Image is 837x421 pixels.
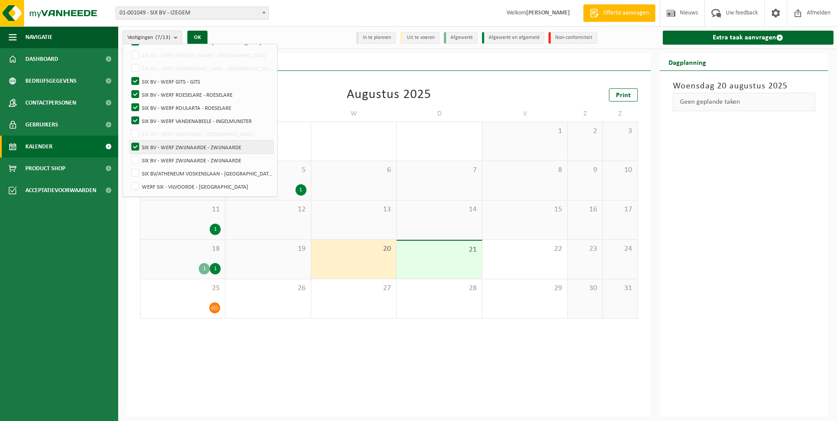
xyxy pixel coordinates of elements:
[130,127,273,140] label: SIX BV - WERF WESTWING - [GEOGRAPHIC_DATA]
[487,165,563,175] span: 8
[130,140,273,154] label: SIX BV - WERF ZWIJNAARDE - ZWIJNAARDE
[607,205,633,214] span: 17
[25,114,58,136] span: Gebruikers
[401,205,477,214] span: 14
[401,284,477,293] span: 28
[130,154,273,167] label: SIX BV - WERF ZWIJNAARDE - ZWIJNAARDE
[187,31,207,45] button: OK
[347,88,431,102] div: Augustus 2025
[568,106,603,122] td: Z
[482,32,544,44] li: Afgewerkt en afgemeld
[127,31,170,44] span: Vestigingen
[397,106,482,122] td: D
[673,80,816,93] h3: Woensdag 20 augustus 2025
[210,263,221,274] div: 1
[145,205,221,214] span: 11
[316,244,392,254] span: 20
[316,165,392,175] span: 6
[673,93,816,111] div: Geen geplande taken
[607,165,633,175] span: 10
[400,32,440,44] li: Uit te voeren
[130,101,273,114] label: SIX BV - WERF ROULARTA - ROESELARE
[487,284,563,293] span: 29
[210,224,221,235] div: 1
[130,167,273,180] label: SIX BV/ATHENEUM VOSKENSLAAN - [GEOGRAPHIC_DATA]
[295,184,306,196] div: 1
[663,31,834,45] a: Extra taak aanvragen
[487,244,563,254] span: 22
[130,49,273,62] label: SIX BV - WERF [PERSON_NAME] - [GEOGRAPHIC_DATA]
[116,7,268,19] span: 01-001049 - SIX BV - IZEGEM
[123,31,182,44] button: Vestigingen(7/13)
[487,205,563,214] span: 15
[230,244,306,254] span: 19
[230,205,306,214] span: 12
[130,62,273,75] label: SIX BV - WERF [GEOGRAPHIC_DATA] - [GEOGRAPHIC_DATA]
[660,53,715,70] h2: Dagplanning
[401,245,477,255] span: 21
[572,165,598,175] span: 9
[549,32,597,44] li: Non-conformiteit
[25,158,65,179] span: Product Shop
[116,7,269,20] span: 01-001049 - SIX BV - IZEGEM
[316,205,392,214] span: 13
[572,205,598,214] span: 16
[25,26,53,48] span: Navigatie
[316,284,392,293] span: 27
[482,106,568,122] td: V
[401,165,477,175] span: 7
[25,70,77,92] span: Bedrijfsgegevens
[25,179,96,201] span: Acceptatievoorwaarden
[155,35,170,40] count: (7/13)
[25,92,76,114] span: Contactpersonen
[130,75,273,88] label: SIX BV - WERF GITS - GITS
[526,10,570,16] strong: [PERSON_NAME]
[199,263,210,274] div: 1
[572,244,598,254] span: 23
[607,284,633,293] span: 31
[25,48,58,70] span: Dashboard
[145,284,221,293] span: 25
[609,88,638,102] a: Print
[444,32,478,44] li: Afgewerkt
[607,126,633,136] span: 3
[572,126,598,136] span: 2
[583,4,655,22] a: Offerte aanvragen
[607,244,633,254] span: 24
[572,284,598,293] span: 30
[311,106,397,122] td: W
[25,136,53,158] span: Kalender
[230,284,306,293] span: 26
[487,126,563,136] span: 1
[601,9,651,18] span: Offerte aanvragen
[603,106,638,122] td: Z
[130,88,273,101] label: SIX BV - WERF ROESELARE - ROESELARE
[130,180,273,193] label: WERF SIX - VILVOORDE - [GEOGRAPHIC_DATA]
[356,32,396,44] li: In te plannen
[130,114,273,127] label: SIX BV - WERF VANDENABEELE - INGELMUNSTER
[145,244,221,254] span: 18
[616,92,631,99] span: Print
